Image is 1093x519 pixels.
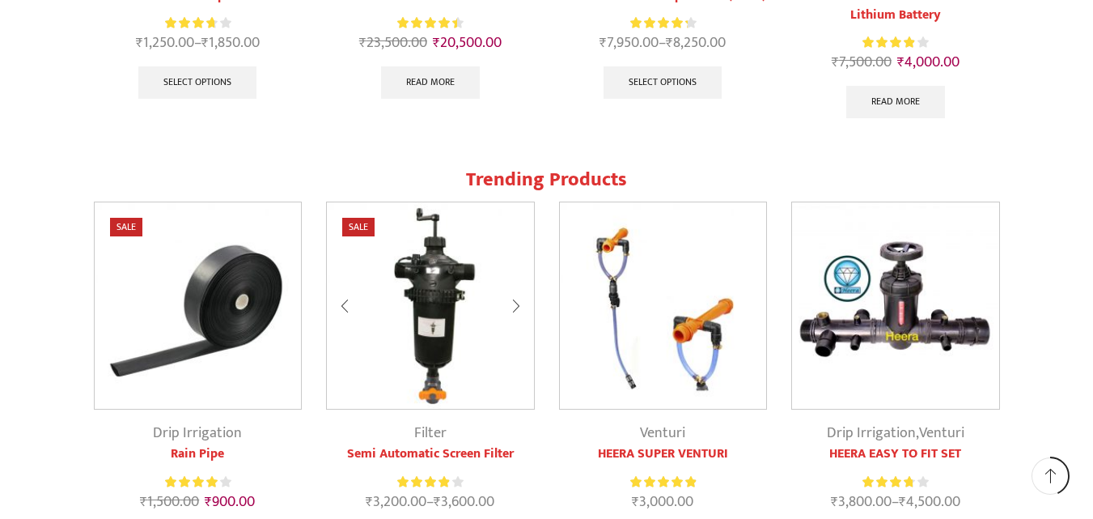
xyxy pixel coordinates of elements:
[342,218,375,236] span: Sale
[466,164,627,196] span: Trending Products
[560,202,767,410] img: Heera Super Venturi
[630,474,696,491] span: Rated out of 5
[791,491,1000,513] span: –
[136,31,143,55] span: ₹
[433,31,502,55] bdi: 20,500.00
[862,474,928,491] div: Rated 3.83 out of 5
[827,421,916,445] a: Drip Irrigation
[140,490,199,514] bdi: 1,500.00
[832,50,892,74] bdi: 7,500.00
[381,66,480,99] a: Read more about “Heera Brush Cutter”
[165,474,231,491] div: Rated 4.13 out of 5
[359,31,366,55] span: ₹
[327,202,534,410] img: Semi Automatic Screen Filter
[862,474,913,491] span: Rated out of 5
[791,445,1000,464] a: HEERA EASY TO FIT SET
[630,15,696,32] div: Rated 4.38 out of 5
[919,421,964,445] a: Venturi
[397,474,463,491] div: Rated 3.92 out of 5
[666,31,673,55] span: ₹
[831,490,892,514] bdi: 3,800.00
[832,50,839,74] span: ₹
[792,202,999,410] img: Heera Easy To Fit Set
[899,490,906,514] span: ₹
[640,421,685,445] a: Venturi
[630,474,696,491] div: Rated 5.00 out of 5
[205,490,212,514] span: ₹
[397,474,449,491] span: Rated out of 5
[205,490,255,514] bdi: 900.00
[632,490,693,514] bdi: 3,000.00
[862,34,928,51] div: Rated 3.91 out of 5
[140,490,147,514] span: ₹
[201,31,209,55] span: ₹
[599,31,659,55] bdi: 7,950.00
[559,445,768,464] a: HEERA SUPER VENTURI
[414,421,447,445] a: Filter
[165,15,231,32] div: Rated 3.81 out of 5
[604,66,722,99] a: Select options for “Heera Rain Gun Complete Set (1.25")”
[897,50,904,74] span: ₹
[397,15,457,32] span: Rated out of 5
[153,421,242,445] a: Drip Irrigation
[632,490,639,514] span: ₹
[165,15,215,32] span: Rated out of 5
[897,50,960,74] bdi: 4,000.00
[666,31,726,55] bdi: 8,250.00
[599,31,607,55] span: ₹
[791,423,1000,445] div: ,
[165,474,219,491] span: Rated out of 5
[559,32,768,54] span: –
[899,490,960,514] bdi: 4,500.00
[397,15,463,32] div: Rated 4.55 out of 5
[366,490,373,514] span: ₹
[433,31,440,55] span: ₹
[326,491,535,513] span: –
[136,31,194,55] bdi: 1,250.00
[95,202,302,410] img: Heera Rain Pipe
[846,86,945,118] a: Read more about “Heera Gold Double Motor with Lithium Battery”
[359,31,427,55] bdi: 23,500.00
[110,218,142,236] span: Sale
[862,34,913,51] span: Rated out of 5
[94,445,303,464] a: Rain Pipe
[94,32,303,54] span: –
[434,490,494,514] bdi: 3,600.00
[434,490,441,514] span: ₹
[201,31,260,55] bdi: 1,850.00
[138,66,256,99] a: Select options for “Heera Inline Drip Lateral”
[630,15,688,32] span: Rated out of 5
[831,490,838,514] span: ₹
[326,445,535,464] a: Semi Automatic Screen Filter
[366,490,426,514] bdi: 3,200.00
